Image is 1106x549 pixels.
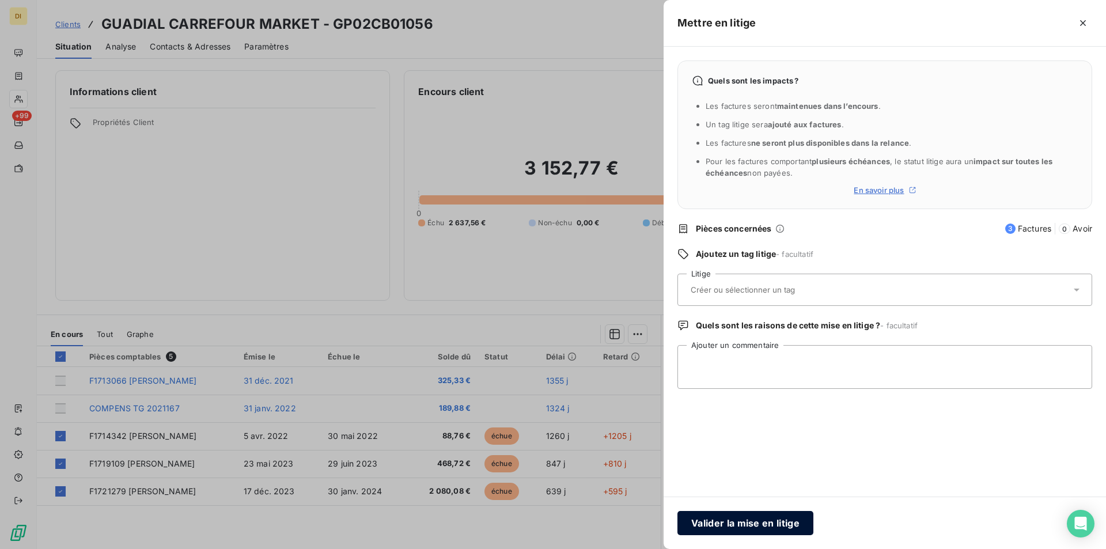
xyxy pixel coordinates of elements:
span: Les factures seront . [706,101,881,111]
span: Un tag litige sera . [706,120,844,129]
span: Pour les factures comportant , le statut litige aura un non payées. [706,157,1052,177]
span: 0 [1059,224,1070,234]
span: Quels sont les impacts ? [708,76,799,85]
span: Factures Avoir [1005,223,1092,234]
span: plusieurs échéances [812,157,890,166]
span: 3 [1005,224,1016,234]
button: Valider la mise en litige [677,511,813,535]
span: ne seront plus disponibles dans la relance [751,138,909,147]
span: maintenues dans l’encours [777,101,878,111]
span: ajouté aux factures [768,120,842,129]
input: Créer ou sélectionner un tag [690,285,857,295]
div: Open Intercom Messenger [1067,510,1094,537]
h5: Mettre en litige [677,15,756,31]
span: - facultatif [880,321,918,330]
span: Les factures . [706,138,911,147]
span: En savoir plus [854,185,904,195]
span: - facultatif [776,249,813,259]
span: Quels sont les raisons de cette mise en litige ? [696,320,880,330]
span: Pièces concernées [696,223,772,234]
span: Ajoutez un tag litige [696,249,776,259]
a: En savoir plus [692,185,1078,195]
